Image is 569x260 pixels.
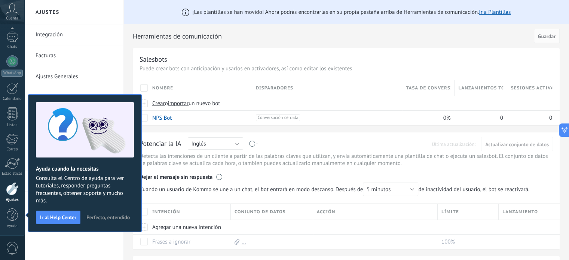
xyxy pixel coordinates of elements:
button: Perfecto, entendido [83,212,133,223]
span: Intención [152,208,180,215]
li: Usuarios [24,87,123,108]
a: ... [242,238,246,245]
div: Listas [1,123,23,128]
span: importar [168,100,189,107]
span: Conversación cerrada [256,114,300,121]
h2: Herramientas de comunicación [133,29,531,44]
span: 0 [549,114,552,122]
span: Inglés [192,140,206,147]
h2: Ayuda cuando la necesitas [36,165,134,172]
a: Ajustes Generales [36,66,116,87]
button: 5 minutos [363,183,418,196]
div: Ajustes [1,198,23,202]
span: Sesiones activas [511,85,552,92]
span: Acción [317,208,336,215]
div: 0 [455,111,503,125]
div: 0 [507,111,552,125]
a: Facturas [36,45,116,66]
span: un nuevo bot [189,100,220,107]
div: 0% [402,111,451,125]
span: 0 [500,114,503,122]
span: Cuenta [6,16,18,21]
span: Perfecto, entendido [86,215,130,220]
span: o [165,100,168,107]
a: Ir a Plantillas [479,9,511,16]
div: Estadísticas [1,171,23,176]
div: 100% [438,235,495,249]
span: Consulta el Centro de ayuda para ver tutoriales, responder preguntas frecuentes, obtener soporte ... [36,175,134,205]
a: Integración [36,24,116,45]
span: Guardar [538,34,556,39]
p: Detecta las intenciones de un cliente a partir de las palabras claves que utilizan, y envía autom... [140,153,553,167]
div: Dejar el mensaje sin respuesta [140,168,553,183]
button: Guardar [534,29,560,43]
span: Tasa de conversión [406,85,450,92]
span: 100% [441,238,455,245]
div: Calendario [1,97,23,101]
span: Lanzamiento [502,208,538,215]
span: Límite [441,208,459,215]
span: Lanzamientos totales [458,85,503,92]
button: Ir al Help Center [36,211,80,224]
p: Puede crear bots con anticipación y usarlos en activadores, así como editar los existentes [140,65,553,72]
span: Disparadores [256,85,293,92]
li: Facturas [24,45,123,66]
div: Correo [1,147,23,152]
span: de inactividad del usuario, el bot se reactivará. [140,183,533,196]
button: Inglés [188,137,243,150]
a: Frases a ignorar [152,238,190,245]
span: Nombre [152,85,173,92]
div: Potenciar la IA [140,139,181,149]
div: Agregar una nueva intención [149,220,227,234]
div: Ayuda [1,224,23,229]
span: Ir al Help Center [40,215,76,220]
span: 0% [443,114,451,122]
div: Salesbots [140,55,167,64]
div: WhatsApp [1,70,23,77]
div: Chats [1,45,23,49]
a: NPS Bot [152,114,172,122]
a: Usuarios [36,87,116,108]
span: Cuando un usuario de Kommo se une a un chat, el bot entrará en modo descanso. Después de [140,183,418,196]
li: Ajustes Generales [24,66,123,87]
span: Crear [152,100,165,107]
span: ¡Las plantillas se han movido! Ahora podrás encontrarlas en su propia pestaña arriba de Herramien... [192,9,511,16]
span: Conjunto de datos [235,208,286,215]
li: Integración [24,24,123,45]
span: 5 minutos [367,186,391,193]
